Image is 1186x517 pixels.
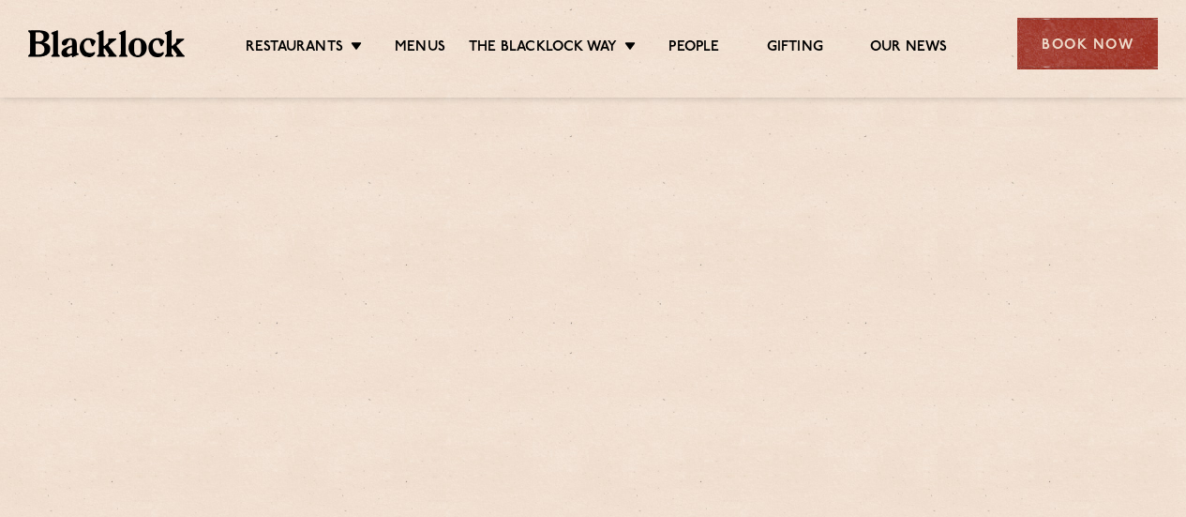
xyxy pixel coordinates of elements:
[469,38,617,59] a: The Blacklock Way
[668,38,719,59] a: People
[395,38,445,59] a: Menus
[28,30,185,56] img: BL_Textured_Logo-footer-cropped.svg
[870,38,948,59] a: Our News
[767,38,823,59] a: Gifting
[246,38,343,59] a: Restaurants
[1017,18,1158,69] div: Book Now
